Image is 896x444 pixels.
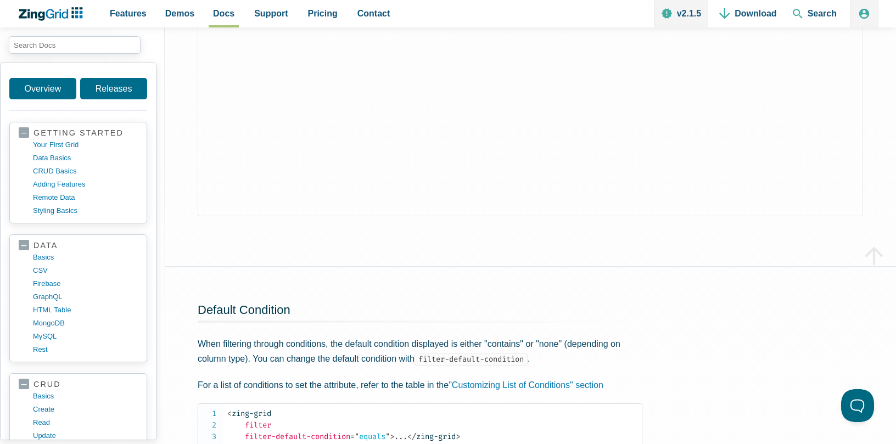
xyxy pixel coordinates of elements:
code: filter-default-condition [415,353,528,366]
a: create [33,403,138,416]
a: crud [19,379,138,390]
a: styling basics [33,204,138,217]
a: basics [33,251,138,264]
span: < [227,409,232,418]
span: Pricing [308,6,338,21]
a: your first grid [33,138,138,151]
a: firebase [33,277,138,290]
a: MySQL [33,330,138,343]
span: " [385,432,390,441]
a: HTML table [33,304,138,317]
a: data [19,240,138,251]
span: zing-grid [227,409,271,418]
p: When filtering through conditions, the default condition displayed is either "contains" or "none"... [198,336,642,366]
span: Support [254,6,288,21]
a: read [33,416,138,429]
a: CSV [33,264,138,277]
a: Overview [9,78,76,99]
span: Demos [165,6,194,21]
a: MongoDB [33,317,138,330]
a: rest [33,343,138,356]
span: = [350,432,355,441]
p: For a list of conditions to set the attribute, refer to the table in the [198,378,642,392]
a: "Customizing List of Conditions" section [449,380,603,390]
span: > [390,432,394,441]
span: Contact [357,6,390,21]
a: Releases [80,78,147,99]
a: remote data [33,191,138,204]
span: filter-default-condition [245,432,350,441]
a: data basics [33,151,138,165]
span: </ [407,432,416,441]
span: Features [110,6,147,21]
span: Docs [213,6,234,21]
iframe: Toggle Customer Support [841,389,874,422]
span: equals [350,432,390,441]
a: update [33,429,138,442]
a: basics [33,390,138,403]
a: ZingChart Logo. Click to return to the homepage [18,7,88,21]
a: Default Condition [198,303,290,317]
span: filter [245,420,271,430]
a: CRUD basics [33,165,138,178]
a: GraphQL [33,290,138,304]
a: adding features [33,178,138,191]
span: " [355,432,359,441]
input: search input [9,36,141,54]
span: zing-grid [407,432,456,441]
span: > [456,432,460,441]
a: getting started [19,128,138,138]
code: ... [227,408,642,442]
